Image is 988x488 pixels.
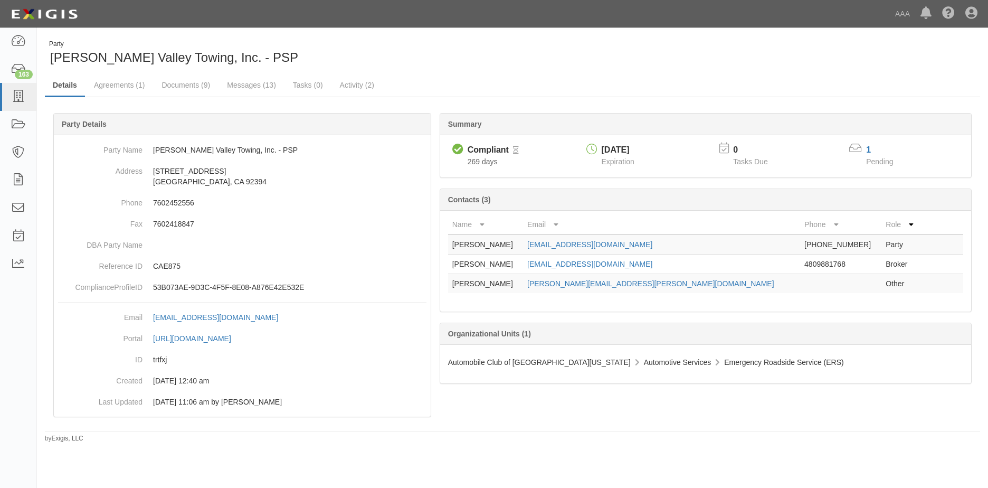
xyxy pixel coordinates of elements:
i: Compliant [452,144,463,155]
td: [PERSON_NAME] [448,274,523,294]
dt: Party Name [58,139,142,155]
b: Party Details [62,120,107,128]
dd: 09/02/2025 11:06 am by Benjamin Tully [58,391,426,412]
dt: Fax [58,213,142,229]
dt: ID [58,349,142,365]
div: [DATE] [602,144,634,156]
div: [EMAIL_ADDRESS][DOMAIN_NAME] [153,312,278,323]
a: AAA [890,3,915,24]
dd: 7602418847 [58,213,426,234]
b: Contacts (3) [448,195,491,204]
dd: [STREET_ADDRESS] [GEOGRAPHIC_DATA], CA 92394 [58,161,426,192]
dt: ComplianceProfileID [58,277,142,293]
a: [EMAIL_ADDRESS][DOMAIN_NAME] [527,240,652,249]
div: Victor Valley Towing, Inc. - PSP [45,40,505,67]
td: Broker [881,255,921,274]
b: Organizational Units (1) [448,330,531,338]
div: Party [49,40,298,49]
small: by [45,434,83,443]
a: Activity (2) [332,74,382,96]
div: Compliant [468,144,509,156]
th: Email [523,215,800,234]
a: [EMAIL_ADDRESS][DOMAIN_NAME] [153,313,290,322]
b: Summary [448,120,482,128]
i: Pending Review [513,147,519,154]
span: Tasks Due [733,157,767,166]
img: logo-5460c22ac91f19d4615b14bd174203de0afe785f0fc80cf4dbbc73dc1793850b.png [8,5,81,24]
span: [PERSON_NAME] Valley Towing, Inc. - PSP [50,50,298,64]
td: Other [881,274,921,294]
dd: [PERSON_NAME] Valley Towing, Inc. - PSP [58,139,426,161]
a: Exigis, LLC [52,435,83,442]
a: Tasks (0) [285,74,331,96]
dt: Portal [58,328,142,344]
td: Party [881,234,921,255]
span: Expiration [602,157,634,166]
p: CAE875 [153,261,426,271]
dt: Address [58,161,142,176]
span: Automobile Club of [GEOGRAPHIC_DATA][US_STATE] [448,358,631,367]
a: [URL][DOMAIN_NAME] [153,334,243,343]
dd: 03/10/2023 12:40 am [58,370,426,391]
dt: Email [58,307,142,323]
a: Agreements (1) [86,74,153,96]
div: 163 [15,70,33,79]
span: Emergency Roadside Service (ERS) [724,358,843,367]
td: [PERSON_NAME] [448,234,523,255]
i: Help Center - Complianz [942,7,955,20]
td: [PHONE_NUMBER] [800,234,881,255]
dd: trtfxj [58,349,426,370]
span: Pending [866,157,893,166]
span: Automotive Services [644,358,711,367]
p: 0 [733,144,781,156]
th: Phone [800,215,881,234]
th: Name [448,215,523,234]
a: Documents (9) [154,74,218,96]
dt: Created [58,370,142,386]
a: Messages (13) [219,74,284,96]
p: 53B073AE-9D3C-4F5F-8E08-A876E42E532E [153,282,426,293]
dt: Last Updated [58,391,142,407]
a: [PERSON_NAME][EMAIL_ADDRESS][PERSON_NAME][DOMAIN_NAME] [527,279,774,288]
dd: 7602452556 [58,192,426,213]
th: Role [881,215,921,234]
a: [EMAIL_ADDRESS][DOMAIN_NAME] [527,260,652,268]
dt: Reference ID [58,256,142,271]
td: [PERSON_NAME] [448,255,523,274]
a: 1 [866,145,871,154]
a: Details [45,74,85,97]
dt: DBA Party Name [58,234,142,250]
td: 4809881768 [800,255,881,274]
span: Since 01/07/2025 [468,157,498,166]
dt: Phone [58,192,142,208]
